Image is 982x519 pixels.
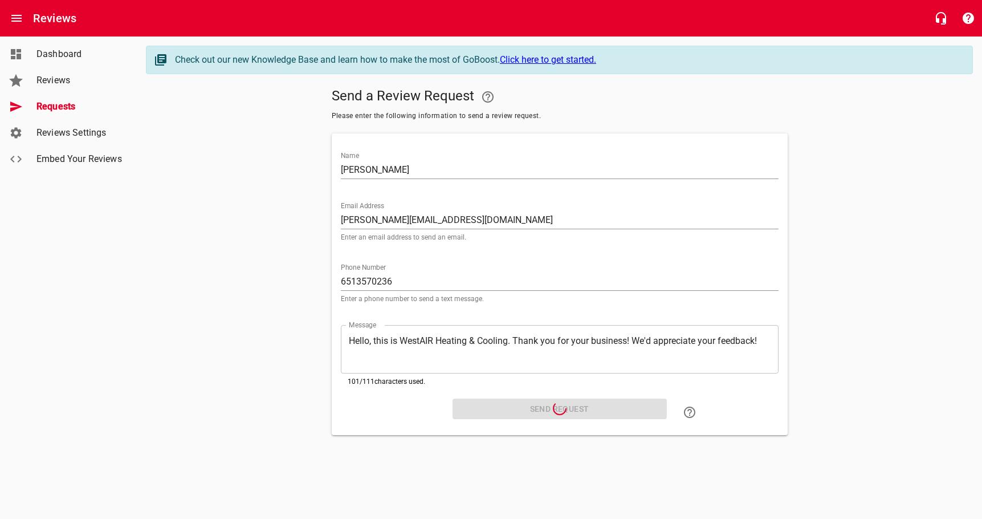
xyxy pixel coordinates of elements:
button: Support Portal [955,5,982,32]
a: Click here to get started. [500,54,596,65]
div: Check out our new Knowledge Base and learn how to make the most of GoBoost. [175,53,961,67]
a: Learn how to "Send a Review Request" [676,399,703,426]
button: Live Chat [927,5,955,32]
span: 101 / 111 characters used. [348,378,425,386]
a: Your Google or Facebook account must be connected to "Send a Review Request" [474,83,502,111]
label: Email Address [341,202,384,209]
p: Enter an email address to send an email. [341,234,779,241]
span: Please enter the following information to send a review request. [332,111,788,122]
span: Reviews [36,74,123,87]
p: Enter a phone number to send a text message. [341,295,779,302]
span: Dashboard [36,47,123,61]
button: Open drawer [3,5,30,32]
span: Reviews Settings [36,126,123,140]
h6: Reviews [33,9,76,27]
textarea: Hello, this is WestAIR Heating & Cooling. Thank you for your business! We'd appreciate your feedb... [349,335,771,363]
span: Embed Your Reviews [36,152,123,166]
span: Requests [36,100,123,113]
h5: Send a Review Request [332,83,788,111]
label: Name [341,152,359,159]
label: Phone Number [341,264,386,271]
